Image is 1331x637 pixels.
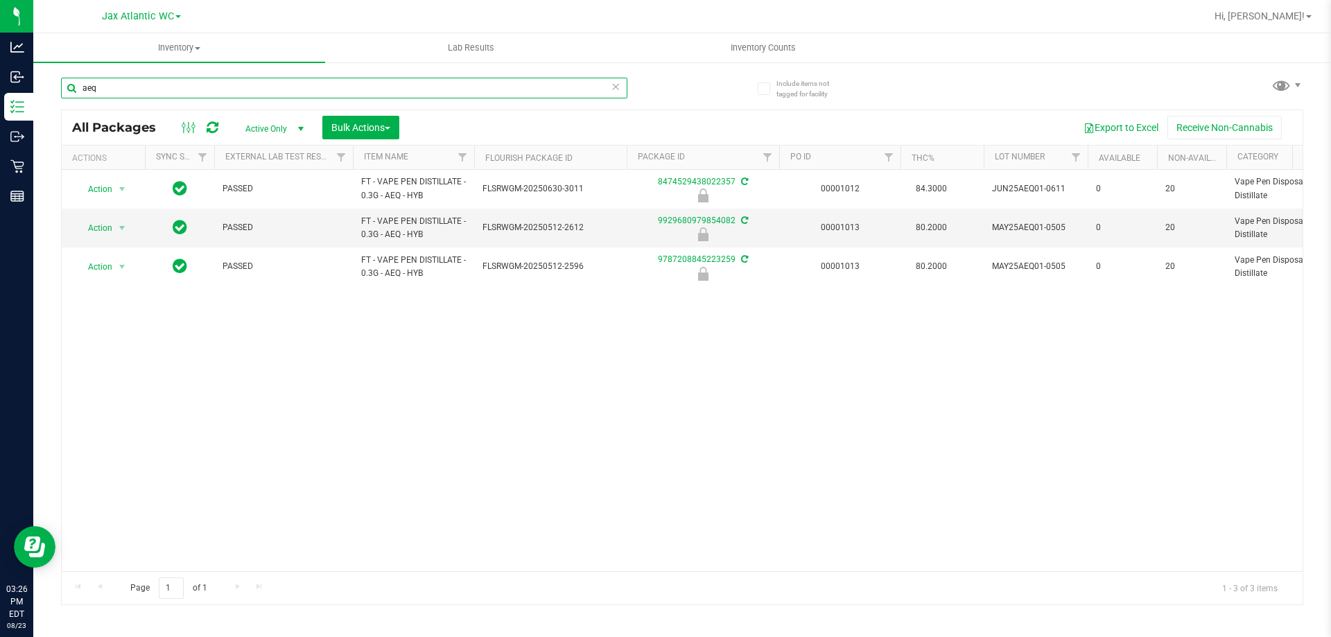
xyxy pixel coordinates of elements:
[658,216,736,225] a: 9929680979854082
[1065,146,1088,169] a: Filter
[638,152,685,162] a: Package ID
[617,33,909,62] a: Inventory Counts
[625,189,781,202] div: Newly Received
[331,122,390,133] span: Bulk Actions
[1215,10,1305,21] span: Hi, [PERSON_NAME]!
[992,221,1079,234] span: MAY25AEQ01-0505
[191,146,214,169] a: Filter
[76,218,113,238] span: Action
[482,182,618,195] span: FLSRWGM-20250630-3011
[821,261,860,271] a: 00001013
[361,175,466,202] span: FT - VAPE PEN DISTILLATE - 0.3G - AEQ - HYB
[10,130,24,143] inline-svg: Outbound
[1168,153,1230,163] a: Non-Available
[909,179,954,199] span: 84.3000
[625,267,781,281] div: Newly Received
[1096,182,1149,195] span: 0
[739,177,748,186] span: Sync from Compliance System
[909,218,954,238] span: 80.2000
[330,146,353,169] a: Filter
[482,260,618,273] span: FLSRWGM-20250512-2596
[776,78,846,99] span: Include items not tagged for facility
[756,146,779,169] a: Filter
[6,583,27,620] p: 03:26 PM EDT
[1099,153,1140,163] a: Available
[992,260,1079,273] span: MAY25AEQ01-0505
[821,184,860,193] a: 00001012
[14,526,55,568] iframe: Resource center
[156,152,209,162] a: Sync Status
[173,256,187,276] span: In Sync
[739,254,748,264] span: Sync from Compliance System
[790,152,811,162] a: PO ID
[223,221,345,234] span: PASSED
[909,256,954,277] span: 80.2000
[821,222,860,232] a: 00001013
[429,42,513,54] span: Lab Results
[223,260,345,273] span: PASSED
[225,152,334,162] a: External Lab Test Result
[658,254,736,264] a: 9787208845223259
[325,33,617,62] a: Lab Results
[1211,577,1289,598] span: 1 - 3 of 3 items
[61,78,627,98] input: Search Package ID, Item Name, SKU, Lot or Part Number...
[119,577,218,599] span: Page of 1
[322,116,399,139] button: Bulk Actions
[10,189,24,203] inline-svg: Reports
[625,227,781,241] div: Newly Received
[1167,116,1282,139] button: Receive Non-Cannabis
[76,257,113,277] span: Action
[223,182,345,195] span: PASSED
[6,620,27,631] p: 08/23
[114,257,131,277] span: select
[739,216,748,225] span: Sync from Compliance System
[76,180,113,199] span: Action
[33,33,325,62] a: Inventory
[485,153,573,163] a: Flourish Package ID
[159,577,184,599] input: 1
[10,159,24,173] inline-svg: Retail
[451,146,474,169] a: Filter
[878,146,901,169] a: Filter
[361,254,466,280] span: FT - VAPE PEN DISTILLATE - 0.3G - AEQ - HYB
[361,215,466,241] span: FT - VAPE PEN DISTILLATE - 0.3G - AEQ - HYB
[1165,182,1218,195] span: 20
[10,70,24,84] inline-svg: Inbound
[1096,221,1149,234] span: 0
[1165,221,1218,234] span: 20
[995,152,1045,162] a: Lot Number
[10,40,24,54] inline-svg: Analytics
[173,179,187,198] span: In Sync
[10,100,24,114] inline-svg: Inventory
[482,221,618,234] span: FLSRWGM-20250512-2612
[611,78,620,96] span: Clear
[72,120,170,135] span: All Packages
[364,152,408,162] a: Item Name
[1237,152,1278,162] a: Category
[1096,260,1149,273] span: 0
[114,180,131,199] span: select
[912,153,934,163] a: THC%
[712,42,815,54] span: Inventory Counts
[1165,260,1218,273] span: 20
[72,153,139,163] div: Actions
[102,10,174,22] span: Jax Atlantic WC
[1075,116,1167,139] button: Export to Excel
[173,218,187,237] span: In Sync
[658,177,736,186] a: 8474529438022357
[114,218,131,238] span: select
[33,42,325,54] span: Inventory
[992,182,1079,195] span: JUN25AEQ01-0611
